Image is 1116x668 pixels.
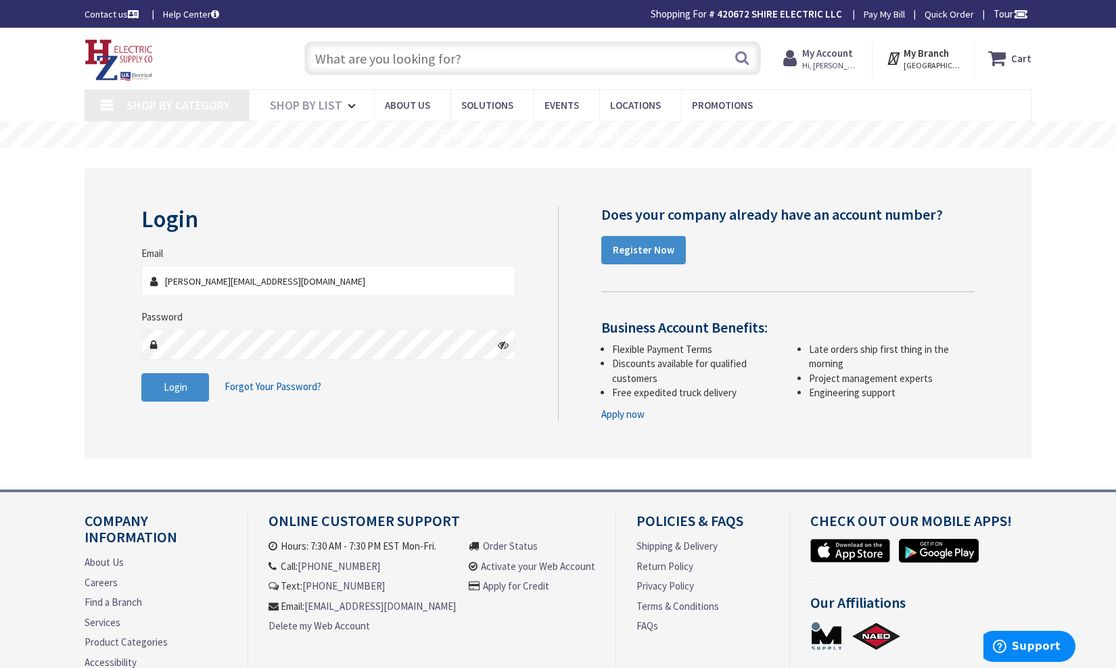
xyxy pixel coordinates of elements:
h4: Business Account Benefits: [601,319,975,335]
span: Shopping For [651,7,707,20]
li: Call: [269,559,456,573]
span: [GEOGRAPHIC_DATA], [GEOGRAPHIC_DATA] [904,60,961,71]
a: Contact us [85,7,141,21]
a: Quick Order [925,7,974,21]
li: Text: [269,579,456,593]
span: Events [544,99,579,112]
strong: # [709,7,715,20]
h2: Login [141,206,515,233]
a: Activate your Web Account [481,559,595,573]
a: My Account Hi, [PERSON_NAME] [783,46,860,70]
h4: Policies & FAQs [636,512,769,539]
img: HZ Electric Supply [85,39,154,81]
iframe: Opens a widget where you can find more information [983,631,1075,665]
strong: My Branch [904,47,949,59]
span: Tour [994,7,1028,20]
li: Project management experts [809,371,975,385]
a: Cart [988,46,1031,70]
a: [PHONE_NUMBER] [298,559,380,573]
span: About Us [385,99,430,112]
strong: Register Now [613,243,674,256]
input: Email [141,266,515,296]
a: Services [85,615,120,629]
li: Discounts available for qualified customers [612,356,778,385]
a: FAQs [636,619,658,633]
li: Free expedited truck delivery [612,385,778,400]
span: Hi, [PERSON_NAME] [802,60,860,71]
span: Shop By Category [126,97,230,113]
span: Login [164,381,187,393]
span: Shop By List [270,97,342,113]
a: Apply for Credit [483,579,549,593]
a: Return Policy [636,559,693,573]
a: Delete my Web Account [269,619,370,633]
span: Forgot Your Password? [225,380,321,393]
a: Careers [85,575,118,590]
label: Password [141,310,183,324]
a: Privacy Policy [636,579,694,593]
li: Late orders ship first thing in the morning [809,342,975,371]
rs-layer: Free Same Day Pickup at 8 Locations [439,128,679,143]
strong: 420672 SHIRE ELECTRIC LLC [717,7,842,20]
i: Click here to show/hide password [498,339,509,350]
a: [EMAIL_ADDRESS][DOMAIN_NAME] [304,599,456,613]
h4: Company Information [85,512,227,555]
div: My Branch [GEOGRAPHIC_DATA], [GEOGRAPHIC_DATA] [886,46,961,70]
strong: Cart [1011,46,1031,70]
span: Promotions [692,99,753,112]
a: Find a Branch [85,595,142,609]
a: NAED [852,621,902,651]
a: Product Categories [85,635,168,649]
li: Hours: 7:30 AM - 7:30 PM EST Mon-Fri. [269,539,456,553]
li: Flexible Payment Terms [612,342,778,356]
strong: My Account [802,47,853,59]
span: Solutions [461,99,513,112]
a: Order Status [483,539,538,553]
h4: Check out Our Mobile Apps! [810,512,1042,539]
a: Help Center [163,7,219,21]
a: About Us [85,555,124,569]
a: MSUPPLY [810,621,843,651]
label: Email [141,246,163,260]
a: [PHONE_NUMBER] [302,579,385,593]
span: Locations [610,99,661,112]
a: Register Now [601,236,686,264]
h4: Online Customer Support [269,512,595,539]
input: What are you looking for? [304,41,761,75]
a: Terms & Conditions [636,599,719,613]
a: Forgot Your Password? [225,374,321,400]
h4: Our Affiliations [810,594,1042,621]
button: Login [141,373,209,402]
a: Pay My Bill [864,7,905,21]
h4: Does your company already have an account number? [601,206,975,222]
li: Email: [269,599,456,613]
a: Apply now [601,407,645,421]
a: Shipping & Delivery [636,539,718,553]
li: Engineering support [809,385,975,400]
